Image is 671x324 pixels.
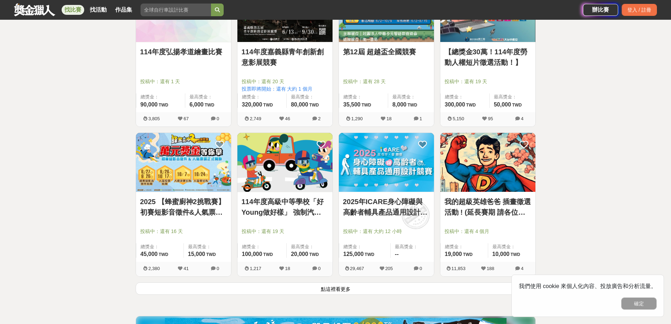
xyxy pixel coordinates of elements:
span: 0 [318,266,321,271]
input: 全球自行車設計比賽 [141,4,211,16]
span: TWD [463,252,472,257]
span: 11,853 [452,266,466,271]
span: TWD [510,252,520,257]
span: 我們使用 cookie 來個人化內容、投放廣告和分析流量。 [519,283,657,289]
span: 4 [521,116,523,121]
span: 18 [386,116,391,121]
span: 100,000 [242,251,262,257]
span: 總獎金： [242,93,282,100]
span: 2,380 [148,266,160,271]
span: -- [395,251,399,257]
span: 35,500 [343,102,361,108]
span: 投稿中：還有 28 天 [343,78,430,85]
span: 19,000 [445,251,462,257]
span: 0 [217,266,219,271]
a: 第12屆 超越盃全國競賽 [343,47,430,57]
span: 投稿中：還有 16 天 [140,228,227,235]
span: 188 [487,266,495,271]
span: TWD [309,252,319,257]
span: 最高獎金： [291,93,328,100]
span: 41 [184,266,188,271]
img: Cover Image [440,133,535,192]
span: 8,000 [392,102,406,108]
span: 80,000 [291,102,308,108]
span: 總獎金： [141,93,181,100]
a: 找比賽 [62,5,84,15]
span: 1,290 [351,116,363,121]
span: 2,749 [250,116,261,121]
span: 205 [385,266,393,271]
a: 找活動 [87,5,110,15]
span: 最高獎金： [494,93,531,100]
span: TWD [206,252,216,257]
span: 0 [217,116,219,121]
span: TWD [205,103,214,108]
span: 1 [420,116,422,121]
span: 29,467 [350,266,364,271]
span: TWD [408,103,417,108]
span: TWD [159,252,168,257]
span: 總獎金： [445,243,484,250]
span: 1,217 [250,266,261,271]
span: 最高獎金： [291,243,328,250]
img: Cover Image [339,133,434,192]
img: Cover Image [136,133,231,192]
span: 投稿中：還有 19 天 [242,228,328,235]
span: 最高獎金： [395,243,429,250]
span: 最高獎金： [392,93,430,100]
span: 45,000 [141,251,158,257]
span: 320,000 [242,102,262,108]
span: TWD [263,103,273,108]
span: 0 [420,266,422,271]
a: 【總獎金30萬！114年度勞動人權短片徵選活動！】 [445,47,531,68]
span: TWD [466,103,476,108]
span: 4 [521,266,523,271]
span: 總獎金： [343,243,386,250]
span: 50,000 [494,102,511,108]
span: 90,000 [141,102,158,108]
span: 總獎金： [141,243,179,250]
span: 最高獎金： [492,243,531,250]
span: TWD [512,103,522,108]
a: 114年度高級中等學校「好Young做好樣」 強制汽車責任保險宣導短片徵選活動 [242,196,328,218]
span: TWD [365,252,374,257]
span: 125,000 [343,251,364,257]
img: Cover Image [237,133,333,192]
a: 2025年ICARE身心障礙與高齡者輔具產品通用設計競賽 [343,196,430,218]
span: 18 [285,266,290,271]
span: 投稿中：還有 20 天 [242,78,328,85]
span: TWD [263,252,273,257]
span: 總獎金： [343,93,384,100]
a: 作品集 [112,5,135,15]
span: 6,000 [190,102,204,108]
span: 15,000 [188,251,205,257]
span: 300,000 [445,102,465,108]
span: 5,150 [453,116,464,121]
span: TWD [361,103,371,108]
span: 投稿中：還有 19 天 [445,78,531,85]
button: 確定 [621,298,657,310]
span: 最高獎金： [188,243,227,250]
a: 辦比賽 [583,4,618,16]
span: 2 [318,116,321,121]
span: 最高獎金： [190,93,227,100]
span: 95 [488,116,493,121]
span: 投稿中：還有 大約 12 小時 [343,228,430,235]
a: 114年度弘揚孝道繪畫比賽 [140,47,227,57]
span: 20,000 [291,251,308,257]
span: 46 [285,116,290,121]
a: 我的超級英雄爸爸 插畫徵選活動 ! (延長賽期 請各位踴躍參與) [445,196,531,218]
a: 114年度嘉義縣青年創新創意影展競賽 [242,47,328,68]
button: 點這裡看更多 [136,282,536,295]
a: 2025 【蜂蜜廚神2挑戰賽】初賽短影音徵件&人氣票選正式開跑！ [140,196,227,218]
span: 10,000 [492,251,510,257]
span: 3,805 [148,116,160,121]
span: 總獎金： [445,93,485,100]
span: TWD [309,103,319,108]
span: 投稿中：還有 1 天 [140,78,227,85]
